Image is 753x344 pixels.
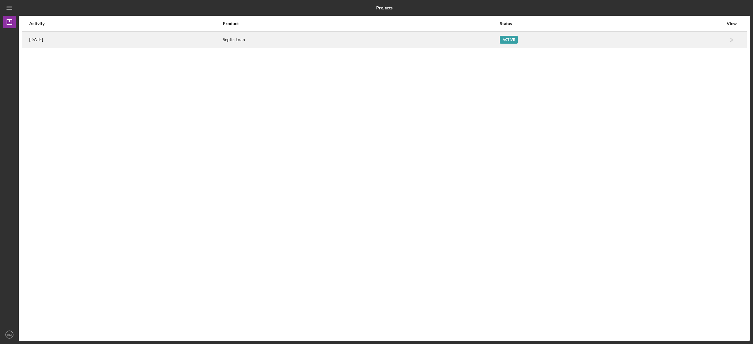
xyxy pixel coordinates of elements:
div: Septic Loan [223,32,499,48]
div: Active [500,36,518,44]
button: BM [3,328,16,341]
div: Status [500,21,723,26]
text: BM [7,333,12,336]
b: Projects [376,5,393,10]
time: 2025-08-16 00:41 [29,37,43,42]
div: View [724,21,740,26]
div: Product [223,21,499,26]
div: Activity [29,21,222,26]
